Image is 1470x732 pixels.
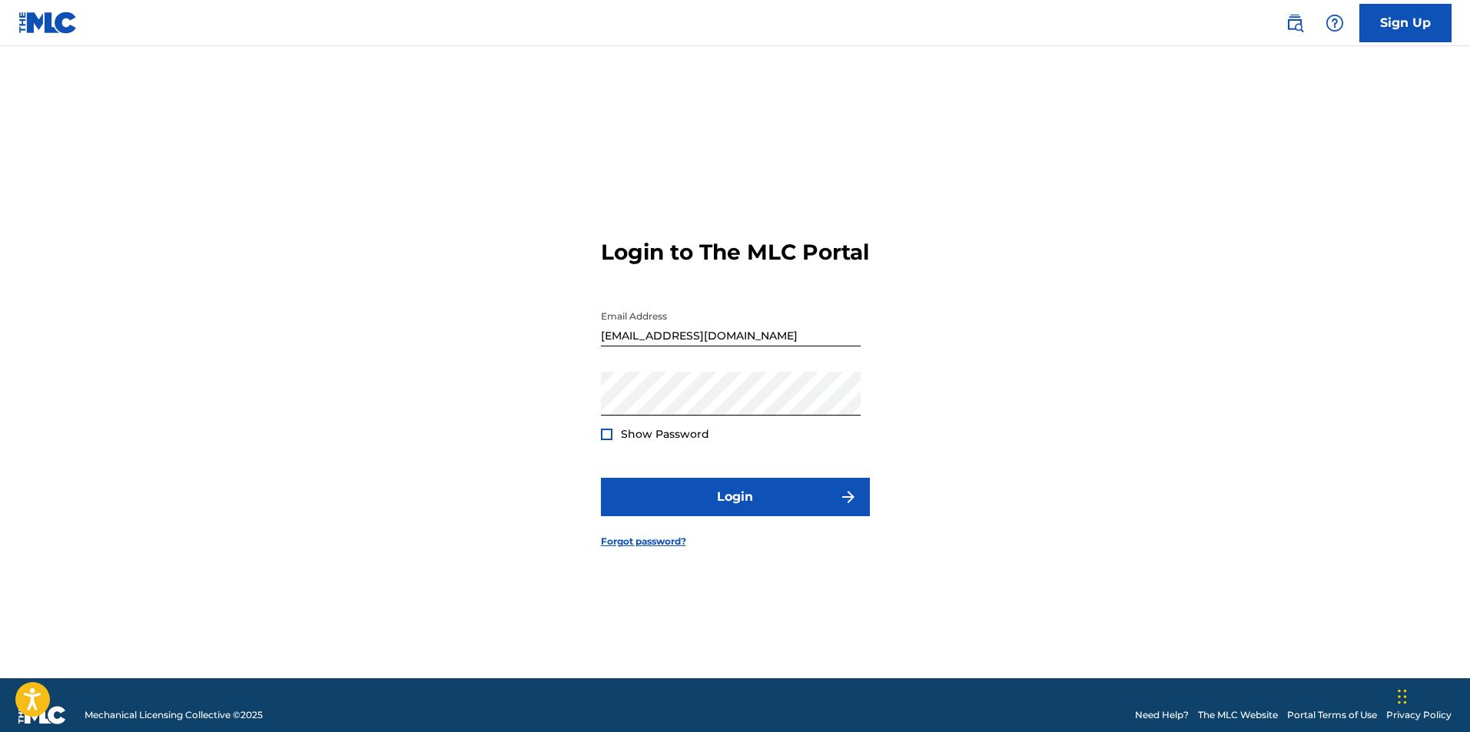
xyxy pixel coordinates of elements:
[1398,674,1407,720] div: Drag
[85,708,263,722] span: Mechanical Licensing Collective © 2025
[18,706,66,724] img: logo
[601,535,686,548] a: Forgot password?
[1326,14,1344,32] img: help
[1286,14,1304,32] img: search
[1279,8,1310,38] a: Public Search
[601,239,869,266] h3: Login to The MLC Portal
[601,478,870,516] button: Login
[839,488,858,506] img: f7272a7cc735f4ea7f67.svg
[1359,4,1452,42] a: Sign Up
[1393,658,1470,732] iframe: Chat Widget
[621,427,709,441] span: Show Password
[1319,8,1350,38] div: Help
[18,12,78,34] img: MLC Logo
[1287,708,1377,722] a: Portal Terms of Use
[1198,708,1278,722] a: The MLC Website
[1135,708,1189,722] a: Need Help?
[1386,708,1452,722] a: Privacy Policy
